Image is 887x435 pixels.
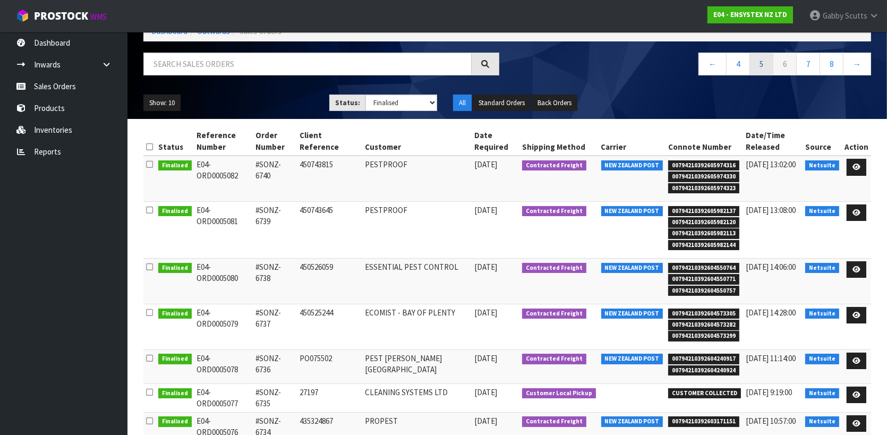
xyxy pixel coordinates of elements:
input: Search sales orders [143,53,472,75]
span: 00794210392605982137 [668,206,739,217]
span: 00794210392605974330 [668,172,739,182]
span: Contracted Freight [522,263,586,274]
span: Netsuite [805,309,839,319]
td: E04-ORD0005079 [194,304,253,349]
td: #SONZ-6738 [253,258,297,304]
span: Finalised [158,263,192,274]
span: Netsuite [805,206,839,217]
span: 00794210392604573305 [668,309,739,319]
small: WMS [90,12,107,22]
th: Shipping Method [519,127,599,156]
strong: Status: [335,98,360,107]
td: CLEANING SYSTEMS LTD [362,383,472,412]
td: #SONZ-6740 [253,156,297,201]
span: Finalised [158,160,192,171]
span: Customer Local Pickup [522,388,596,399]
span: [DATE] [475,353,498,363]
span: 00794210392605982120 [668,217,739,228]
span: [DATE] 13:08:00 [746,205,796,215]
span: NEW ZEALAND POST [601,309,663,319]
span: NEW ZEALAND POST [601,263,663,274]
span: [DATE] [475,205,498,215]
a: 4 [726,53,750,75]
span: [DATE] [475,308,498,318]
span: NEW ZEALAND POST [601,206,663,217]
strong: E04 - ENSYSTEX NZ LTD [713,10,787,19]
td: 450526059 [297,258,362,304]
td: PESTPROOF [362,201,472,258]
td: PEST [PERSON_NAME] [GEOGRAPHIC_DATA] [362,349,472,383]
td: 450525244 [297,304,362,349]
th: Date/Time Released [744,127,803,156]
td: 450743815 [297,156,362,201]
span: [DATE] [475,262,498,272]
span: [DATE] 14:28:00 [746,308,796,318]
a: → [843,53,871,75]
th: Source [803,127,842,156]
span: CUSTOMER COLLECTED [668,388,741,399]
th: Status [156,127,194,156]
span: Netsuite [805,388,839,399]
th: Order Number [253,127,297,156]
td: PESTPROOF [362,156,472,201]
td: #SONZ-6739 [253,201,297,258]
span: 00794210392605974316 [668,160,739,171]
span: Finalised [158,388,192,399]
th: Action [842,127,871,156]
span: ProStock [34,9,88,23]
nav: Page navigation [515,53,871,79]
span: Finalised [158,309,192,319]
th: Connote Number [666,127,744,156]
span: 00794210392603171151 [668,416,739,427]
th: Client Reference [297,127,362,156]
td: #SONZ-6737 [253,304,297,349]
a: 5 [749,53,773,75]
span: 00794210392605982144 [668,240,739,251]
a: 6 [773,53,797,75]
th: Customer [362,127,472,156]
th: Date Required [472,127,519,156]
span: NEW ZEALAND POST [601,416,663,427]
td: ESSENTIAL PEST CONTROL [362,258,472,304]
a: 7 [796,53,820,75]
span: Contracted Freight [522,309,586,319]
th: Reference Number [194,127,253,156]
span: 00794210392604573282 [668,320,739,330]
span: [DATE] [475,159,498,169]
th: Carrier [599,127,666,156]
span: Netsuite [805,263,839,274]
span: NEW ZEALAND POST [601,354,663,364]
button: Show: 10 [143,95,181,112]
span: Finalised [158,354,192,364]
td: E04-ORD0005082 [194,156,253,201]
span: Contracted Freight [522,206,586,217]
span: [DATE] [475,416,498,426]
span: [DATE] 9:19:00 [746,387,792,397]
span: 00794210392604240917 [668,354,739,364]
span: Netsuite [805,416,839,427]
span: 00794210392604550764 [668,263,739,274]
td: PO075502 [297,349,362,383]
span: 00794210392605974323 [668,183,739,194]
span: Contracted Freight [522,354,586,364]
td: E04-ORD0005081 [194,201,253,258]
td: #SONZ-6736 [253,349,297,383]
span: 00794210392604240924 [668,365,739,376]
td: 27197 [297,383,362,412]
span: Contracted Freight [522,416,586,427]
span: [DATE] 14:06:00 [746,262,796,272]
td: ECOMIST - BAY OF PLENTY [362,304,472,349]
td: E04-ORD0005077 [194,383,253,412]
span: [DATE] 10:57:00 [746,416,796,426]
span: Gabby [823,11,843,21]
button: All [453,95,472,112]
span: Finalised [158,416,192,427]
span: Contracted Freight [522,160,586,171]
span: Netsuite [805,160,839,171]
td: E04-ORD0005080 [194,258,253,304]
span: 00794210392604550757 [668,286,739,296]
a: 8 [820,53,843,75]
button: Back Orders [532,95,577,112]
td: E04-ORD0005078 [194,349,253,383]
img: cube-alt.png [16,9,29,22]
